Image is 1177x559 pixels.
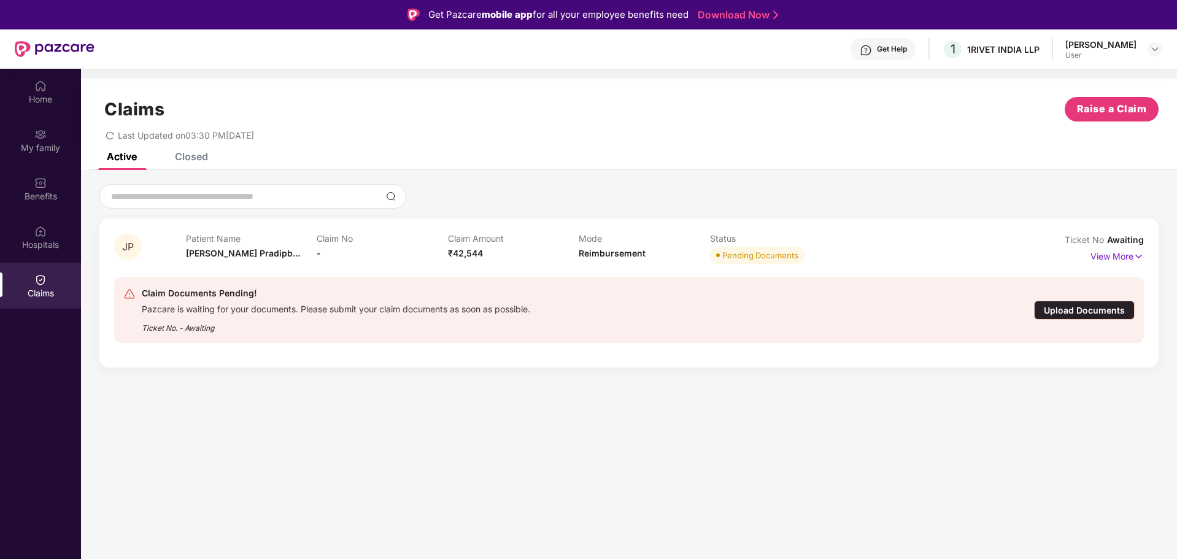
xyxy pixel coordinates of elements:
[1034,301,1135,320] div: Upload Documents
[118,130,254,141] span: Last Updated on 03:30 PM[DATE]
[15,41,95,57] img: New Pazcare Logo
[186,233,317,244] p: Patient Name
[1107,234,1144,245] span: Awaiting
[186,248,300,258] span: [PERSON_NAME] Pradipb...
[860,44,872,56] img: svg+xml;base64,PHN2ZyBpZD0iSGVscC0zMngzMiIgeG1sbnM9Imh0dHA6Ly93d3cudzMub3JnLzIwMDAvc3ZnIiB3aWR0aD...
[722,249,798,261] div: Pending Documents
[877,44,907,54] div: Get Help
[1065,50,1136,60] div: User
[106,130,114,141] span: redo
[317,248,321,258] span: -
[448,233,579,244] p: Claim Amount
[107,150,137,163] div: Active
[34,225,47,237] img: svg+xml;base64,PHN2ZyBpZD0iSG9zcGl0YWxzIiB4bWxucz0iaHR0cDovL3d3dy53My5vcmcvMjAwMC9zdmciIHdpZHRoPS...
[1090,247,1144,263] p: View More
[1133,250,1144,263] img: svg+xml;base64,PHN2ZyB4bWxucz0iaHR0cDovL3d3dy53My5vcmcvMjAwMC9zdmciIHdpZHRoPSIxNyIgaGVpZ2h0PSIxNy...
[142,315,530,334] div: Ticket No. - Awaiting
[428,7,689,22] div: Get Pazcare for all your employee benefits need
[1065,97,1159,121] button: Raise a Claim
[142,286,530,301] div: Claim Documents Pending!
[448,248,483,258] span: ₹42,544
[951,42,955,56] span: 1
[710,233,841,244] p: Status
[407,9,420,21] img: Logo
[579,233,710,244] p: Mode
[967,44,1040,55] div: 1RIVET INDIA LLP
[698,9,774,21] a: Download Now
[104,99,164,120] h1: Claims
[579,248,646,258] span: Reimbursement
[386,191,396,201] img: svg+xml;base64,PHN2ZyBpZD0iU2VhcmNoLTMyeDMyIiB4bWxucz0iaHR0cDovL3d3dy53My5vcmcvMjAwMC9zdmciIHdpZH...
[1077,101,1147,117] span: Raise a Claim
[34,128,47,141] img: svg+xml;base64,PHN2ZyB3aWR0aD0iMjAiIGhlaWdodD0iMjAiIHZpZXdCb3g9IjAgMCAyMCAyMCIgZmlsbD0ibm9uZSIgeG...
[1065,234,1107,245] span: Ticket No
[34,80,47,92] img: svg+xml;base64,PHN2ZyBpZD0iSG9tZSIgeG1sbnM9Imh0dHA6Ly93d3cudzMub3JnLzIwMDAvc3ZnIiB3aWR0aD0iMjAiIG...
[123,288,136,300] img: svg+xml;base64,PHN2ZyB4bWxucz0iaHR0cDovL3d3dy53My5vcmcvMjAwMC9zdmciIHdpZHRoPSIyNCIgaGVpZ2h0PSIyNC...
[34,274,47,286] img: svg+xml;base64,PHN2ZyBpZD0iQ2xhaW0iIHhtbG5zPSJodHRwOi8vd3d3LnczLm9yZy8yMDAwL3N2ZyIgd2lkdGg9IjIwIi...
[34,177,47,189] img: svg+xml;base64,PHN2ZyBpZD0iQmVuZWZpdHMiIHhtbG5zPSJodHRwOi8vd3d3LnczLm9yZy8yMDAwL3N2ZyIgd2lkdGg9Ij...
[175,150,208,163] div: Closed
[482,9,533,20] strong: mobile app
[1065,39,1136,50] div: [PERSON_NAME]
[122,242,134,252] span: JP
[773,9,778,21] img: Stroke
[142,301,530,315] div: Pazcare is waiting for your documents. Please submit your claim documents as soon as possible.
[317,233,448,244] p: Claim No
[1150,44,1160,54] img: svg+xml;base64,PHN2ZyBpZD0iRHJvcGRvd24tMzJ4MzIiIHhtbG5zPSJodHRwOi8vd3d3LnczLm9yZy8yMDAwL3N2ZyIgd2...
